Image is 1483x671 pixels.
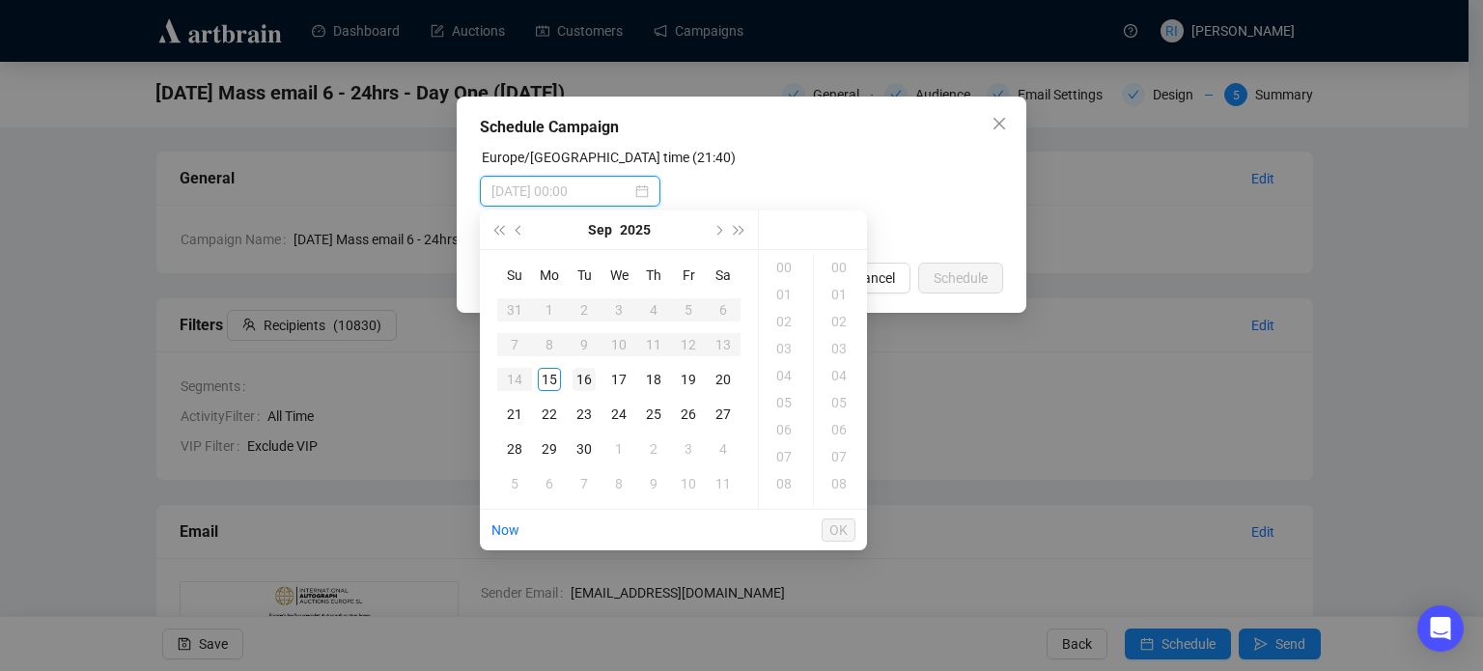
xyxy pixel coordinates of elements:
[642,298,665,322] div: 4
[706,293,741,327] td: 2025-09-06
[636,466,671,501] td: 2025-10-09
[567,293,602,327] td: 2025-09-02
[677,333,700,356] div: 12
[607,437,630,461] div: 1
[607,368,630,391] div: 17
[712,403,735,426] div: 27
[567,397,602,432] td: 2025-09-23
[839,263,910,294] button: Cancel
[607,403,630,426] div: 24
[491,522,519,538] a: Now
[538,368,561,391] div: 15
[573,437,596,461] div: 30
[488,210,509,249] button: Last year (Control + left)
[567,432,602,466] td: 2025-09-30
[706,397,741,432] td: 2025-09-27
[503,368,526,391] div: 14
[763,470,809,497] div: 08
[497,293,532,327] td: 2025-08-31
[1417,605,1464,652] div: Open Intercom Messenger
[706,466,741,501] td: 2025-10-11
[532,466,567,501] td: 2025-10-06
[712,298,735,322] div: 6
[567,258,602,293] th: Tu
[763,281,809,308] div: 01
[602,466,636,501] td: 2025-10-08
[706,327,741,362] td: 2025-09-13
[567,327,602,362] td: 2025-09-09
[818,416,864,443] div: 06
[497,466,532,501] td: 2025-10-05
[538,437,561,461] div: 29
[706,362,741,397] td: 2025-09-20
[763,416,809,443] div: 06
[677,298,700,322] div: 5
[671,362,706,397] td: 2025-09-19
[822,518,855,542] button: OK
[567,466,602,501] td: 2025-10-07
[918,263,1003,294] button: Schedule
[636,432,671,466] td: 2025-10-02
[532,293,567,327] td: 2025-09-01
[763,389,809,416] div: 05
[532,327,567,362] td: 2025-09-08
[818,281,864,308] div: 01
[480,116,1003,139] div: Schedule Campaign
[712,472,735,495] div: 11
[588,210,612,249] button: Choose a month
[607,472,630,495] div: 8
[671,397,706,432] td: 2025-09-26
[706,432,741,466] td: 2025-10-04
[602,293,636,327] td: 2025-09-03
[482,150,736,165] label: Europe/Madrid time (21:40)
[532,432,567,466] td: 2025-09-29
[532,258,567,293] th: Mo
[538,403,561,426] div: 22
[671,432,706,466] td: 2025-10-03
[602,397,636,432] td: 2025-09-24
[763,254,809,281] div: 00
[818,308,864,335] div: 02
[707,210,728,249] button: Next month (PageDown)
[642,368,665,391] div: 18
[538,472,561,495] div: 6
[538,298,561,322] div: 1
[671,258,706,293] th: Fr
[636,327,671,362] td: 2025-09-11
[712,333,735,356] div: 13
[818,335,864,362] div: 03
[503,403,526,426] div: 21
[602,432,636,466] td: 2025-10-01
[818,254,864,281] div: 00
[602,327,636,362] td: 2025-09-10
[497,327,532,362] td: 2025-09-07
[854,267,895,289] span: Cancel
[729,210,750,249] button: Next year (Control + right)
[818,497,864,524] div: 09
[677,472,700,495] div: 10
[763,497,809,524] div: 09
[573,368,596,391] div: 16
[491,181,631,202] input: Select date
[712,368,735,391] div: 20
[818,470,864,497] div: 08
[818,389,864,416] div: 05
[607,333,630,356] div: 10
[602,258,636,293] th: We
[642,403,665,426] div: 25
[573,472,596,495] div: 7
[573,403,596,426] div: 23
[636,362,671,397] td: 2025-09-18
[567,362,602,397] td: 2025-09-16
[642,333,665,356] div: 11
[607,298,630,322] div: 3
[503,472,526,495] div: 5
[636,397,671,432] td: 2025-09-25
[818,443,864,470] div: 07
[642,472,665,495] div: 9
[497,432,532,466] td: 2025-09-28
[620,210,651,249] button: Choose a year
[763,443,809,470] div: 07
[992,116,1007,131] span: close
[677,437,700,461] div: 3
